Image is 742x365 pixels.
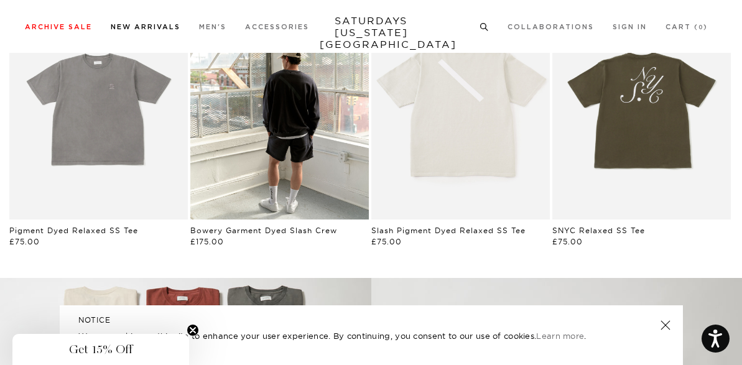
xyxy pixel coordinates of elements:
a: Cart (0) [665,24,708,30]
a: SATURDAYS[US_STATE][GEOGRAPHIC_DATA] [320,15,422,50]
a: Accessories [245,24,309,30]
button: Close teaser [187,324,199,336]
span: £75.00 [371,237,402,246]
span: Get 15% Off [69,342,132,357]
a: Men's [199,24,226,30]
a: Learn more [536,331,584,341]
a: SNYC Relaxed SS Tee [552,226,645,235]
a: Sign In [613,24,647,30]
a: Collaborations [508,24,594,30]
span: £75.00 [9,237,40,246]
a: Bowery Garment Dyed Slash Crew [190,226,337,235]
small: 0 [698,25,703,30]
div: Get 15% OffClose teaser [12,334,189,365]
span: £75.00 [552,237,583,246]
a: Slash Pigment Dyed Relaxed SS Tee [371,226,526,235]
a: Pigment Dyed Relaxed SS Tee [9,226,138,235]
h5: NOTICE [78,315,664,326]
span: £175.00 [190,237,224,246]
a: Archive Sale [25,24,92,30]
a: New Arrivals [111,24,180,30]
p: We use cookies on this site to enhance your user experience. By continuing, you consent to our us... [78,330,620,342]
